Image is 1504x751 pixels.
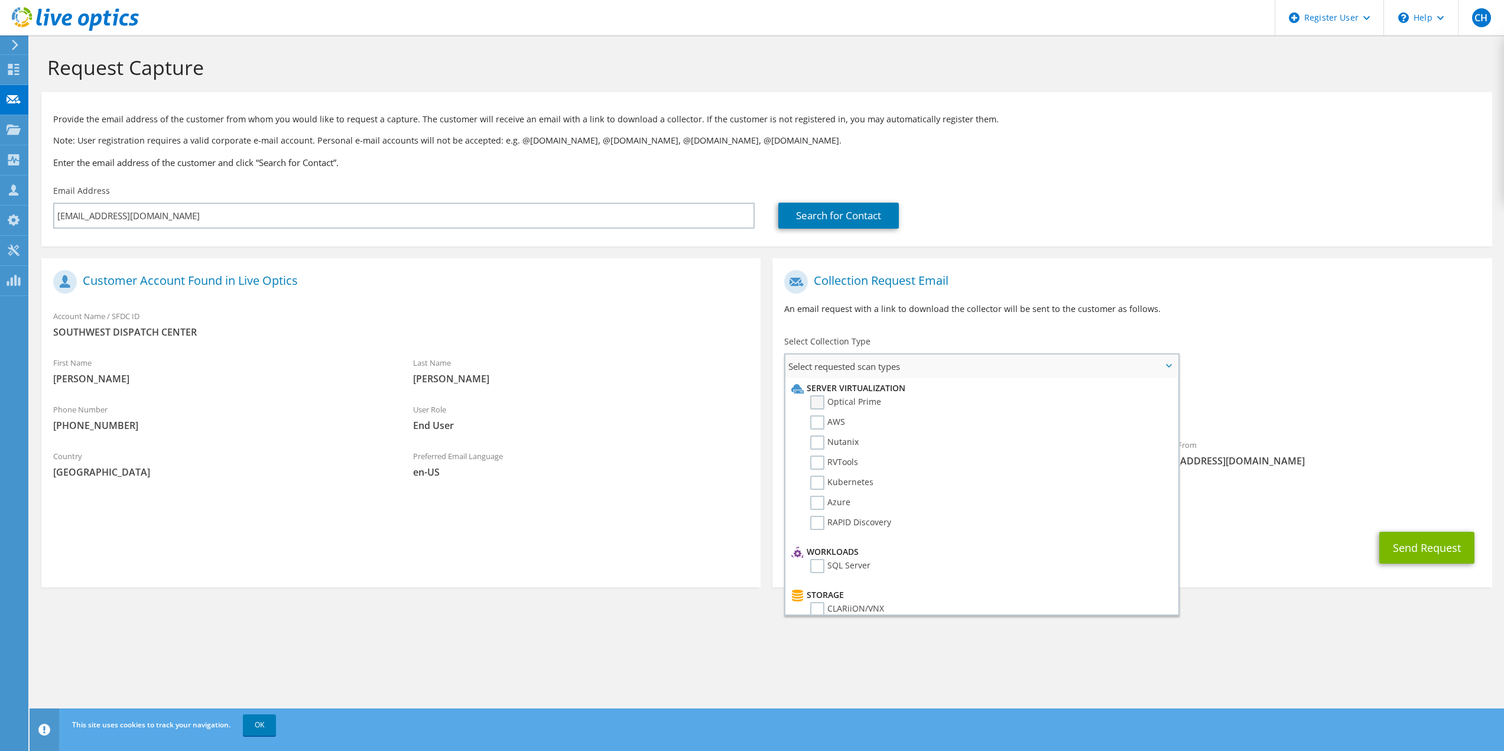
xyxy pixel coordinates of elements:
svg: \n [1398,12,1409,23]
span: SOUTHWEST DISPATCH CENTER [53,326,749,339]
div: Preferred Email Language [401,444,761,485]
span: en-US [413,466,749,479]
h1: Collection Request Email [784,270,1474,294]
span: This site uses cookies to track your navigation. [72,720,230,730]
p: Provide the email address of the customer from whom you would like to request a capture. The cust... [53,113,1480,126]
div: Sender & From [1132,433,1492,473]
div: User Role [401,397,761,438]
span: [PERSON_NAME] [53,372,389,385]
label: Kubernetes [810,476,873,490]
label: CLARiiON/VNX [810,602,884,616]
p: Note: User registration requires a valid corporate e-mail account. Personal e-mail accounts will ... [53,134,1480,147]
li: Storage [788,588,1171,602]
label: RVTools [810,456,858,470]
li: Workloads [788,545,1171,559]
label: Select Collection Type [784,336,870,347]
span: End User [413,419,749,432]
h1: Request Capture [47,55,1480,80]
h3: Enter the email address of the customer and click “Search for Contact”. [53,156,1480,169]
button: Send Request [1379,532,1474,564]
label: Email Address [53,185,110,197]
li: Server Virtualization [788,381,1171,395]
span: CH [1472,8,1491,27]
div: Account Name / SFDC ID [41,304,761,344]
div: To [772,433,1132,473]
label: AWS [810,415,845,430]
div: Phone Number [41,397,401,438]
span: Select requested scan types [785,355,1177,378]
div: First Name [41,350,401,391]
label: Optical Prime [810,395,881,409]
div: Requested Collections [772,383,1492,427]
div: Last Name [401,350,761,391]
label: Azure [810,496,850,510]
span: [GEOGRAPHIC_DATA] [53,466,389,479]
h1: Customer Account Found in Live Optics [53,270,743,294]
span: [PHONE_NUMBER] [53,419,389,432]
label: SQL Server [810,559,870,573]
div: CC & Reply To [772,479,1492,520]
span: [PERSON_NAME] [413,372,749,385]
a: Search for Contact [778,203,899,229]
span: [EMAIL_ADDRESS][DOMAIN_NAME] [1144,454,1480,467]
label: RAPID Discovery [810,516,891,530]
p: An email request with a link to download the collector will be sent to the customer as follows. [784,303,1480,316]
label: Nutanix [810,435,859,450]
div: Country [41,444,401,485]
a: OK [243,714,276,736]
